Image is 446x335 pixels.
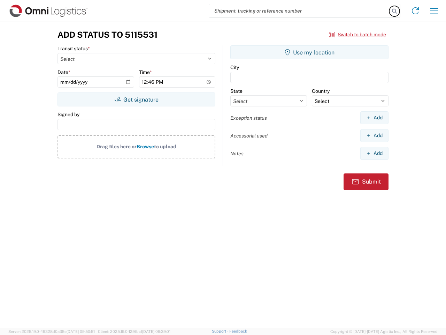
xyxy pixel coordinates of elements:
[230,45,389,59] button: Use my location
[330,328,438,335] span: Copyright © [DATE]-[DATE] Agistix Inc., All Rights Reserved
[360,147,389,160] button: Add
[360,129,389,142] button: Add
[209,4,390,17] input: Shipment, tracking or reference number
[360,111,389,124] button: Add
[98,329,170,334] span: Client: 2025.19.0-129fbcf
[154,144,176,149] span: to upload
[230,133,268,139] label: Accessorial used
[67,329,95,334] span: [DATE] 09:50:51
[312,88,330,94] label: Country
[229,329,247,333] a: Feedback
[230,150,244,157] label: Notes
[329,29,386,40] button: Switch to batch mode
[212,329,229,333] a: Support
[230,64,239,70] label: City
[57,111,79,118] label: Signed by
[139,69,152,75] label: Time
[230,115,267,121] label: Exception status
[137,144,154,149] span: Browse
[142,329,170,334] span: [DATE] 09:39:01
[344,173,389,190] button: Submit
[230,88,243,94] label: State
[57,69,70,75] label: Date
[8,329,95,334] span: Server: 2025.19.0-49328d0a35e
[57,92,215,106] button: Get signature
[57,45,90,52] label: Transit status
[57,30,157,40] h3: Add Status to 5115531
[97,144,137,149] span: Drag files here or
